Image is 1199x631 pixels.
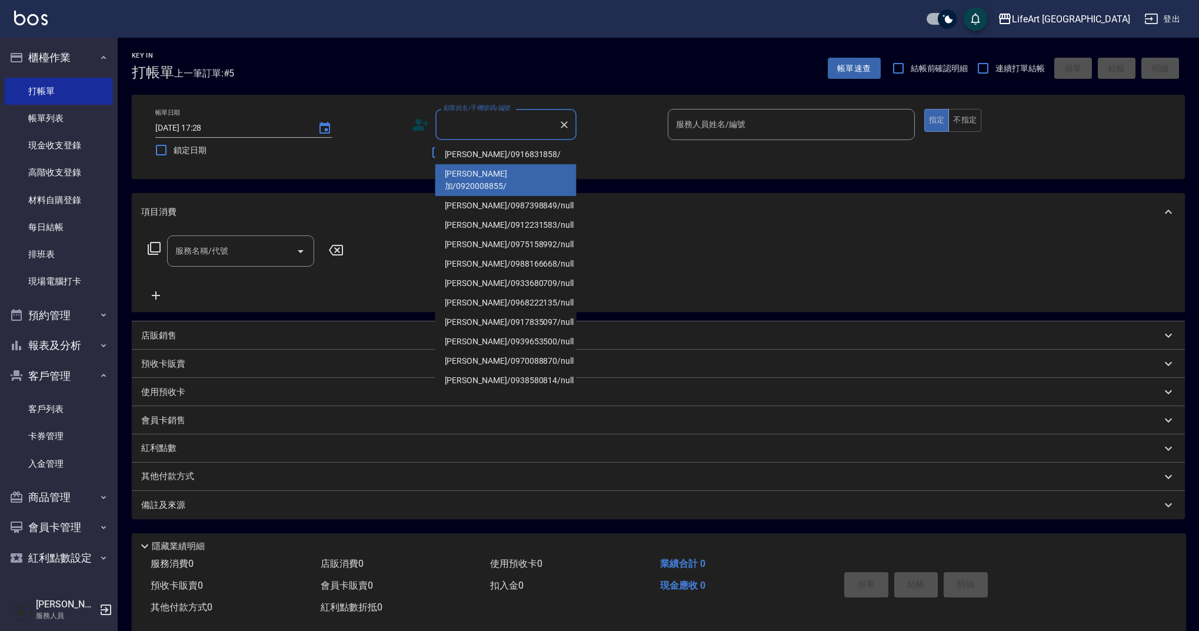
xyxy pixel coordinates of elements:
[141,206,176,218] p: 項目消費
[435,196,577,215] li: [PERSON_NAME]/0987398849/null
[321,602,382,613] span: 紅利點數折抵 0
[5,105,113,132] a: 帳單列表
[435,351,577,371] li: [PERSON_NAME]/0970088870/null
[444,104,511,112] label: 顧客姓名/手機號碼/編號
[5,482,113,513] button: 商品管理
[660,580,705,591] span: 現金應收 0
[948,109,981,132] button: 不指定
[435,332,577,351] li: [PERSON_NAME]/0939653500/null
[490,558,542,569] span: 使用預收卡 0
[151,580,203,591] span: 預收卡販賣 0
[5,396,113,423] a: 客戶列表
[995,62,1045,75] span: 連續打單結帳
[435,254,577,274] li: [PERSON_NAME]/0988166668/null
[132,64,174,81] h3: 打帳單
[321,558,364,569] span: 店販消費 0
[321,580,373,591] span: 會員卡販賣 0
[155,108,180,117] label: 帳單日期
[311,114,339,142] button: Choose date, selected date is 2025-10-12
[132,52,174,59] h2: Key In
[132,491,1185,519] div: 備註及來源
[155,118,306,138] input: YYYY/MM/DD hh:mm
[924,109,950,132] button: 指定
[174,144,207,157] span: 鎖定日期
[291,242,310,261] button: Open
[9,598,33,622] img: Person
[141,358,185,370] p: 預收卡販賣
[5,330,113,361] button: 報表及分析
[5,361,113,391] button: 客戶管理
[911,62,968,75] span: 結帳前確認明細
[5,159,113,186] a: 高階收支登錄
[1012,12,1130,26] div: LifeArt [GEOGRAPHIC_DATA]
[141,499,185,512] p: 備註及來源
[132,350,1185,378] div: 預收卡販賣
[132,378,1185,406] div: 使用預收卡
[660,558,705,569] span: 業績合計 0
[5,300,113,331] button: 預約管理
[141,442,182,455] p: 紅利點數
[5,187,113,214] a: 材料自購登錄
[435,390,577,410] li: [PERSON_NAME]/0903167311/null
[14,11,48,25] img: Logo
[435,235,577,254] li: [PERSON_NAME]/0975158992/null
[993,7,1135,31] button: LifeArt [GEOGRAPHIC_DATA]
[36,610,96,621] p: 服務人員
[141,470,200,483] p: 其他付款方式
[435,293,577,313] li: [PERSON_NAME]/0968222135/null
[5,450,113,477] a: 入金管理
[132,406,1185,434] div: 會員卡銷售
[151,558,194,569] span: 服務消費 0
[5,78,113,105] a: 打帳單
[490,580,524,591] span: 扣入金 0
[5,42,113,73] button: 櫃檯作業
[151,602,212,613] span: 其他付款方式 0
[5,241,113,268] a: 排班表
[132,463,1185,491] div: 其他付款方式
[556,117,572,133] button: Clear
[141,386,185,398] p: 使用預收卡
[132,321,1185,350] div: 店販銷售
[132,193,1185,231] div: 項目消費
[435,145,577,164] li: [PERSON_NAME]/0916831858/
[132,434,1185,463] div: 紅利點數
[5,512,113,543] button: 會員卡管理
[435,371,577,390] li: [PERSON_NAME]/0938580814/null
[435,215,577,235] li: [PERSON_NAME]/0912231583/null
[964,7,987,31] button: save
[5,132,113,159] a: 現金收支登錄
[174,66,235,81] span: 上一筆訂單:#5
[141,330,176,342] p: 店販銷售
[435,164,577,196] li: [PERSON_NAME]加/0920008855/
[36,599,96,610] h5: [PERSON_NAME]
[435,313,577,332] li: [PERSON_NAME]/0917835097/null
[5,423,113,450] a: 卡券管理
[1140,8,1185,30] button: 登出
[5,214,113,241] a: 每日結帳
[435,274,577,293] li: [PERSON_NAME]/0933680709/null
[141,414,185,427] p: 會員卡銷售
[5,268,113,295] a: 現場電腦打卡
[5,543,113,573] button: 紅利點數設定
[828,58,881,79] button: 帳單速查
[152,540,205,553] p: 隱藏業績明細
